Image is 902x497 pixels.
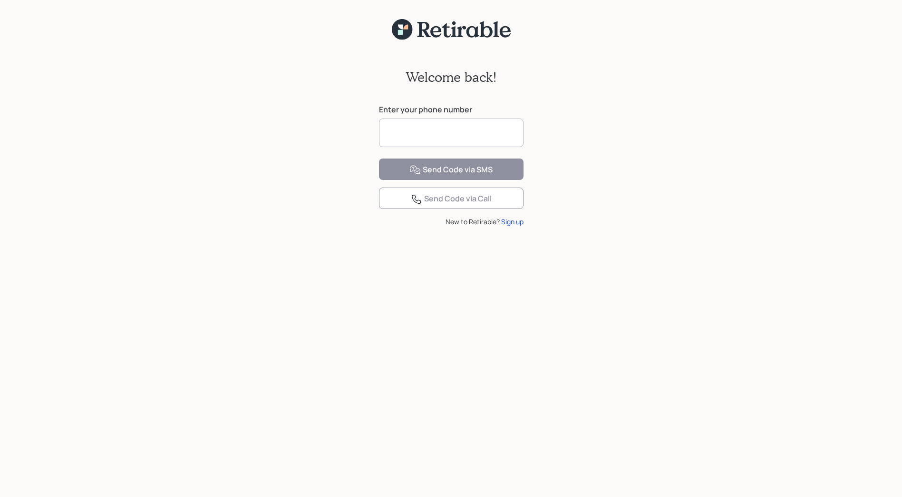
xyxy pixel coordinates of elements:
label: Enter your phone number [379,104,524,115]
div: Send Code via Call [411,193,492,205]
div: New to Retirable? [379,217,524,227]
h2: Welcome back! [406,69,497,85]
div: Send Code via SMS [409,164,493,176]
button: Send Code via Call [379,188,524,209]
button: Send Code via SMS [379,159,524,180]
div: Sign up [501,217,524,227]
